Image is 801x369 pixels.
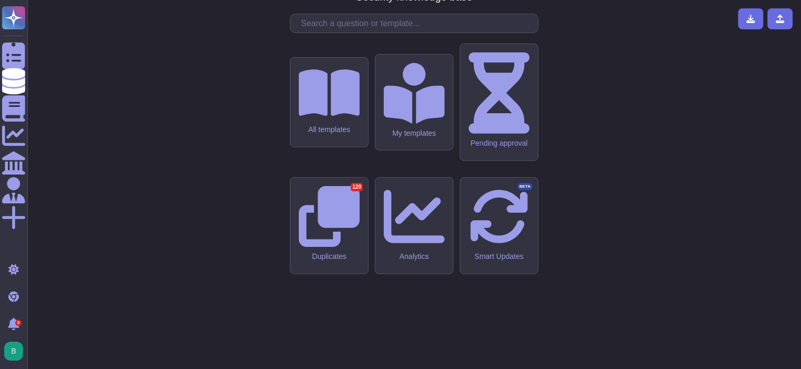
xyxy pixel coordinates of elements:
[296,14,538,32] input: Search a question or template...
[299,252,360,261] div: Duplicates
[384,252,445,261] div: Analytics
[469,252,529,261] div: Smart Updates
[469,139,529,148] div: Pending approval
[4,342,23,361] img: user
[517,183,533,190] div: BETA
[384,129,445,138] div: My templates
[299,125,360,134] div: All templates
[351,183,363,191] div: 120
[15,320,21,326] div: 3
[2,340,30,363] button: user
